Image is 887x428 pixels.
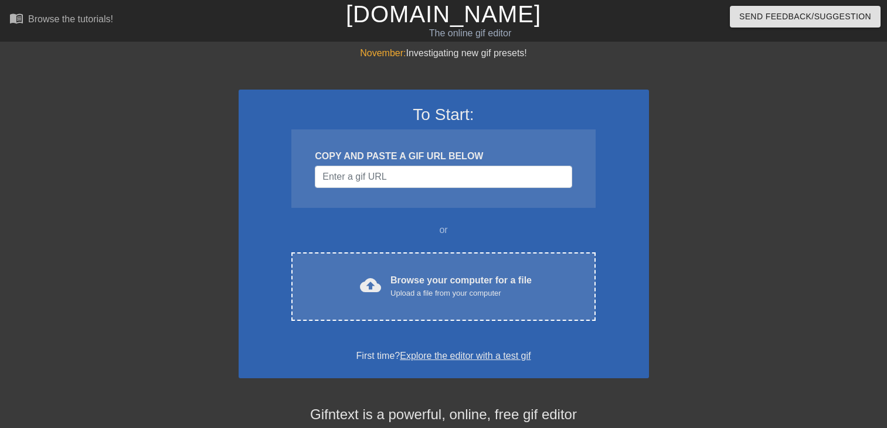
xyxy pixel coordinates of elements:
[301,26,638,40] div: The online gif editor
[730,6,881,28] button: Send Feedback/Suggestion
[254,105,634,125] h3: To Start:
[9,11,113,29] a: Browse the tutorials!
[360,275,381,296] span: cloud_upload
[28,14,113,24] div: Browse the tutorials!
[9,11,23,25] span: menu_book
[390,287,532,299] div: Upload a file from your computer
[390,273,532,299] div: Browse your computer for a file
[269,223,618,237] div: or
[360,48,406,58] span: November:
[239,406,649,423] h4: Gifntext is a powerful, online, free gif editor
[254,349,634,363] div: First time?
[739,9,871,24] span: Send Feedback/Suggestion
[315,149,572,163] div: COPY AND PASTE A GIF URL BELOW
[239,46,649,60] div: Investigating new gif presets!
[315,166,572,188] input: Username
[400,351,531,361] a: Explore the editor with a test gif
[346,1,541,27] a: [DOMAIN_NAME]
